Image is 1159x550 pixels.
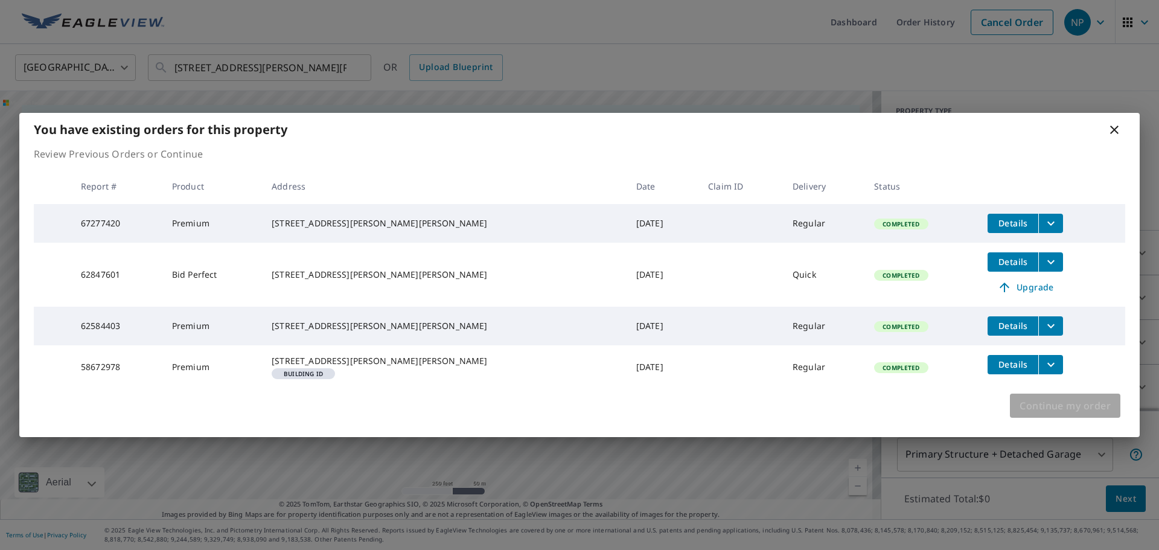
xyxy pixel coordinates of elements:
td: Quick [783,243,864,307]
span: Details [995,256,1031,267]
th: Address [262,168,627,204]
div: [STREET_ADDRESS][PERSON_NAME][PERSON_NAME] [272,269,617,281]
button: Continue my order [1010,394,1120,418]
span: Completed [875,220,927,228]
span: Completed [875,271,927,280]
td: [DATE] [627,204,698,243]
td: [DATE] [627,345,698,389]
td: Regular [783,345,864,389]
th: Date [627,168,698,204]
button: detailsBtn-67277420 [988,214,1038,233]
th: Claim ID [698,168,783,204]
button: filesDropdownBtn-62584403 [1038,316,1063,336]
button: filesDropdownBtn-58672978 [1038,355,1063,374]
td: [DATE] [627,307,698,345]
th: Product [162,168,262,204]
td: [DATE] [627,243,698,307]
button: detailsBtn-58672978 [988,355,1038,374]
p: Review Previous Orders or Continue [34,147,1125,161]
button: filesDropdownBtn-62847601 [1038,252,1063,272]
div: [STREET_ADDRESS][PERSON_NAME][PERSON_NAME] [272,355,617,367]
td: 62847601 [71,243,162,307]
span: Details [995,320,1031,331]
td: 58672978 [71,345,162,389]
span: Details [995,359,1031,370]
th: Delivery [783,168,864,204]
div: [STREET_ADDRESS][PERSON_NAME][PERSON_NAME] [272,217,617,229]
td: Regular [783,307,864,345]
b: You have existing orders for this property [34,121,287,138]
td: Bid Perfect [162,243,262,307]
button: filesDropdownBtn-67277420 [1038,214,1063,233]
th: Report # [71,168,162,204]
th: Status [864,168,978,204]
button: detailsBtn-62584403 [988,316,1038,336]
div: [STREET_ADDRESS][PERSON_NAME][PERSON_NAME] [272,320,617,332]
td: 67277420 [71,204,162,243]
button: detailsBtn-62847601 [988,252,1038,272]
td: Regular [783,204,864,243]
span: Completed [875,322,927,331]
td: Premium [162,204,262,243]
span: Continue my order [1020,397,1111,414]
td: Premium [162,307,262,345]
em: Building ID [284,371,323,377]
span: Completed [875,363,927,372]
span: Details [995,217,1031,229]
td: Premium [162,345,262,389]
td: 62584403 [71,307,162,345]
a: Upgrade [988,278,1063,297]
span: Upgrade [995,280,1056,295]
